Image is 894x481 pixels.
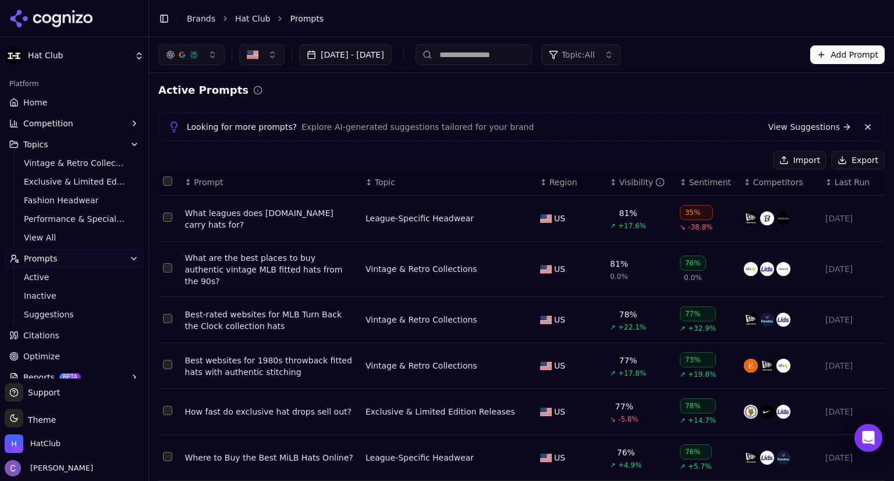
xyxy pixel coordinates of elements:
div: ↕Region [540,176,601,188]
span: Theme [23,415,56,425]
span: ↗ [680,370,686,379]
span: +32.9% [688,324,716,333]
a: Exclusive & Limited Edition Releases [366,406,515,418]
th: Prompt [180,169,361,196]
span: ↘ [680,222,686,232]
a: Active [19,269,130,285]
img: lids [760,451,774,465]
span: ↗ [610,369,616,378]
a: Suggestions [19,306,130,323]
img: fanatics [760,313,774,327]
div: [DATE] [825,452,880,464]
a: Inactive [19,288,130,304]
span: ↗ [610,221,616,231]
span: +4.9% [618,461,642,470]
a: Fashion Headwear [19,192,130,208]
div: ↕Prompt [185,176,356,188]
span: Prompts [24,253,58,264]
div: 77% [615,401,633,412]
span: Topics [23,139,48,150]
div: Vintage & Retro Collections [366,314,477,326]
span: Last Run [835,176,870,188]
div: [DATE] [825,406,880,418]
div: What leagues does [DOMAIN_NAME] carry hats for? [185,207,356,231]
h2: Active Prompts [158,82,249,98]
div: 78% [619,309,637,320]
span: Support [23,387,60,398]
span: ↗ [680,324,686,333]
span: ↘ [610,415,616,424]
button: Open organization switcher [5,434,61,453]
a: Hat Club [235,13,270,24]
span: -38.8% [688,222,712,232]
span: US [554,314,565,326]
div: ↕Topic [366,176,531,188]
span: HatClub [30,438,61,449]
div: Vintage & Retro Collections [366,360,477,372]
button: Topics [5,135,144,154]
div: Open Intercom Messenger [854,424,882,452]
button: Dismiss banner [861,120,875,134]
div: 76% [680,256,706,271]
img: new era [760,359,774,373]
img: US flag [540,214,552,223]
span: US [554,213,565,224]
span: Explore AI-generated suggestions tailored for your brand [301,121,534,133]
span: ↗ [610,323,616,332]
a: Performance & Specialty Headwear [19,211,130,227]
a: League-Specific Headwear [366,452,474,464]
span: +19.8% [688,370,716,379]
th: Topic [361,169,535,196]
button: Select row 42 [163,263,172,273]
div: [DATE] [825,314,880,326]
span: BETA [59,373,81,381]
img: etsy [744,359,758,373]
div: 77% [619,355,637,366]
a: View Suggestions [768,121,852,133]
th: sentiment [675,169,739,196]
div: ↕Last Run [825,176,880,188]
span: +17.8% [618,369,646,378]
button: ReportsBETA [5,368,144,387]
span: Exclusive & Limited Edition Releases [24,176,125,188]
span: Fashion Headwear [24,194,125,206]
button: Competition [5,114,144,133]
span: US [554,360,565,372]
img: lids [776,313,790,327]
span: ↗ [680,462,686,471]
button: Select row 43 [163,314,172,323]
span: US [554,452,565,464]
a: Brands [187,14,215,23]
button: Add Prompt [810,45,885,64]
div: ↕Competitors [744,176,816,188]
a: How fast do exclusive hat drops sell out? [185,406,356,418]
div: 73% [680,352,716,367]
button: Prompts [5,249,144,268]
span: ↗ [680,416,686,425]
a: Vintage & Retro Collections [19,155,130,171]
span: 0.0% [684,273,702,282]
div: 76% [617,447,635,458]
img: mitchell & ness [776,211,790,225]
a: Exclusive & Limited Edition Releases [19,174,130,190]
button: Open user button [5,460,93,476]
span: +5.7% [688,462,712,471]
img: United States [247,49,258,61]
span: +14.7% [688,416,716,425]
span: -5.8% [618,415,638,424]
img: new era [744,451,758,465]
a: Best websites for 1980s throwback fitted hats with authentic stitching [185,355,356,378]
span: Home [23,97,47,108]
a: What are the best places to buy authentic vintage MLB fitted hats from the 90s? [185,252,356,287]
img: Chris Hayes [5,460,21,476]
span: Reports [23,372,55,383]
span: Citations [23,330,59,341]
a: Optimize [5,347,144,366]
span: [PERSON_NAME] [26,463,93,473]
span: Prompts [290,13,324,24]
button: Select all rows [163,176,172,186]
a: League-Specific Headwear [366,213,474,224]
span: Looking for more prompts? [187,121,297,133]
